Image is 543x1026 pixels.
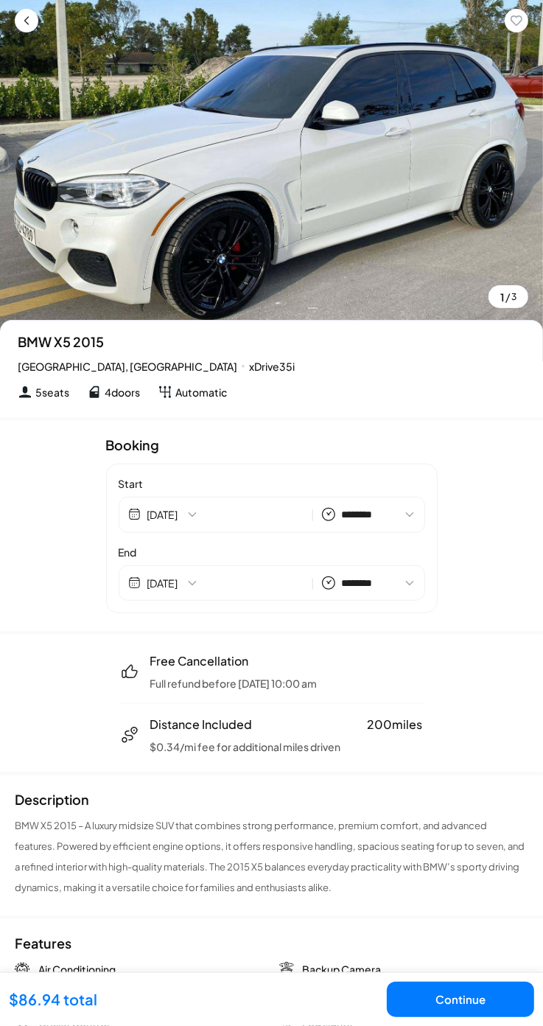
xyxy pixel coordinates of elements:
[150,652,318,670] span: Free Cancellation
[387,982,534,1017] button: Continue
[147,576,305,590] button: [DATE]
[279,962,294,977] img: Backup Camera
[15,9,38,32] button: Go back
[150,739,423,754] p: $ 0.34 /mi fee for additional miles driven
[488,285,528,308] button: 1/3
[147,507,305,522] button: [DATE]
[119,476,425,491] label: Start
[18,359,525,374] div: [GEOGRAPHIC_DATA], [GEOGRAPHIC_DATA] xDrive35i
[500,292,504,302] span: 1
[511,293,516,301] span: 3
[15,937,71,950] div: Features
[175,385,227,399] span: Automatic
[368,716,423,733] span: 200 miles
[38,962,116,977] span: Air Conditioning
[106,439,160,452] div: Booking
[9,989,97,1010] div: $ 86.94
[505,9,528,32] button: Add to favorites
[303,962,382,977] span: Backup Camera
[312,506,315,523] span: |
[19,13,34,28] img: back
[35,385,69,399] span: 5 seats
[121,726,139,744] img: distance-included
[63,990,97,1008] span: total
[18,335,525,349] div: BMW X5 2015
[15,793,89,806] div: Description
[505,291,510,302] span: /
[150,676,318,691] p: Full refund before [DATE] 10:00 am
[312,575,315,592] span: |
[121,663,139,680] img: free-cancel
[15,962,29,977] img: Air Conditioning
[15,815,528,898] p: BMW X5 2015 – A luxury midsize SUV that combines strong performance, premium comfort, and advance...
[119,545,425,559] label: End
[150,716,253,733] span: Distance Included
[105,385,140,399] span: 4 doors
